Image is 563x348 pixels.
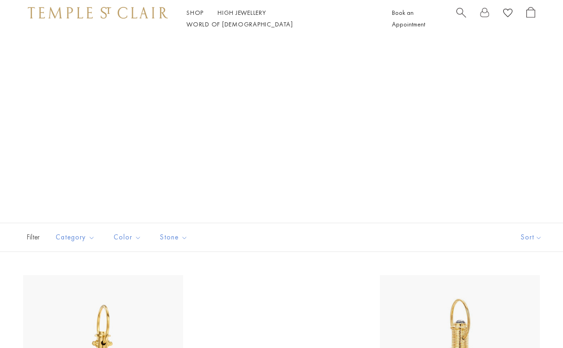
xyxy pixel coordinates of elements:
[456,7,466,30] a: Search
[107,227,148,248] button: Color
[49,227,102,248] button: Category
[186,7,371,30] nav: Main navigation
[218,8,266,17] a: High JewelleryHigh Jewellery
[186,8,204,17] a: ShopShop
[28,7,168,18] img: Temple St. Clair
[517,304,554,339] iframe: Gorgias live chat messenger
[526,7,535,30] a: Open Shopping Bag
[500,223,563,251] button: Show sort by
[51,232,102,243] span: Category
[155,232,195,243] span: Stone
[153,227,195,248] button: Stone
[392,8,425,28] a: Book an Appointment
[186,20,293,28] a: World of [DEMOGRAPHIC_DATA]World of [DEMOGRAPHIC_DATA]
[503,7,512,21] a: View Wishlist
[109,232,148,243] span: Color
